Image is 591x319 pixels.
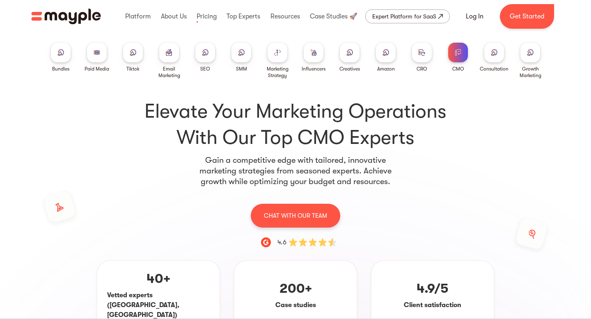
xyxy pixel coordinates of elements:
p: Gain a competitive edge with tailored, innovative marketing strategies from seasoned experts. Ach... [187,155,404,187]
a: CRO [412,43,432,72]
div: Tiktok [126,66,140,72]
a: CMO [448,43,468,72]
a: Creatives [339,43,360,72]
a: Influencers [302,43,325,72]
div: Consultation [480,66,509,72]
p: 40+ [147,271,170,287]
iframe: Chat Widget [460,230,591,319]
div: CMO [452,66,464,72]
div: Platform [123,3,153,30]
div: Marketing Strategy [263,66,292,79]
p: Client satisfaction [404,300,461,310]
a: Email Marketing [154,43,184,79]
div: SEO [200,66,210,72]
span: With Our Top CMO Experts [46,125,545,151]
a: Get Started [500,4,554,29]
a: Paid Media [85,43,109,72]
a: Growth Marketing [515,43,545,79]
div: SMM [236,66,247,72]
div: Resources [268,3,302,30]
img: Mayple logo [31,9,101,24]
div: Pricing [195,3,219,30]
div: Email Marketing [154,66,184,79]
a: Tiktok [123,43,143,72]
p: Case studies [275,300,316,310]
div: Expert Platform for SaaS [372,11,436,21]
div: Growth Marketing [515,66,545,79]
p: 200+ [279,280,312,297]
a: SEO [195,43,215,72]
p: CHAT WITH OUR TEAM [264,210,327,221]
a: CHAT WITH OUR TEAM [251,203,340,228]
a: Consultation [480,43,509,72]
div: Bundles [52,66,69,72]
div: CRO [417,66,427,72]
div: Paid Media [85,66,109,72]
div: 4.6 [277,237,286,247]
a: SMM [231,43,251,72]
a: home [31,9,101,24]
a: Expert Platform for SaaS [365,9,450,23]
h1: Elevate Your Marketing Operations [46,98,545,151]
a: Log In [456,7,493,26]
p: 4.9/5 [417,280,449,297]
div: About Us [159,3,189,30]
div: Amazon [377,66,395,72]
div: Top Experts [224,3,262,30]
a: Bundles [51,43,71,72]
a: Marketing Strategy [263,43,292,79]
a: Amazon [376,43,396,72]
div: Creatives [339,66,360,72]
div: Influencers [302,66,325,72]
